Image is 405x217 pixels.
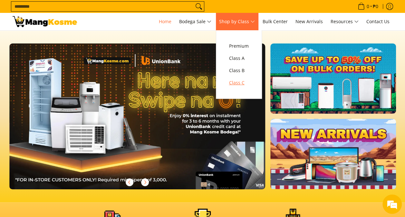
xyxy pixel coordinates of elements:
a: Home [156,13,175,30]
button: Next [138,175,152,189]
span: 0 [366,4,370,9]
span: Shop by Class [219,18,255,26]
div: Chat with us now [34,36,108,44]
a: Class C [226,77,252,89]
button: Search [194,2,204,11]
span: Contact Us [366,18,390,24]
span: Class B [229,67,249,75]
span: • [356,3,380,10]
div: Minimize live chat window [106,3,121,19]
a: Contact Us [363,13,393,30]
span: Premium [229,42,249,50]
a: Bulk Center [259,13,291,30]
a: Class B [226,64,252,77]
span: Class C [229,79,249,87]
span: We're online! [37,67,89,132]
a: New Arrivals [292,13,326,30]
textarea: Type your message and hit 'Enter' [3,147,123,169]
nav: Main Menu [83,13,393,30]
button: Previous [122,175,137,189]
span: Class A [229,54,249,62]
span: ₱0 [372,4,379,9]
a: Class A [226,52,252,64]
img: 061125 mk unionbank 1510x861 rev 5 [9,43,265,189]
a: Resources [327,13,362,30]
img: Mang Kosme: Your Home Appliances Warehouse Sale Partner! [13,16,77,27]
a: Bodega Sale [176,13,215,30]
a: Premium [226,40,252,52]
span: Resources [331,18,359,26]
span: Bulk Center [263,18,288,24]
span: Home [159,18,171,24]
a: Shop by Class [216,13,258,30]
span: New Arrivals [295,18,323,24]
span: Bodega Sale [179,18,211,26]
